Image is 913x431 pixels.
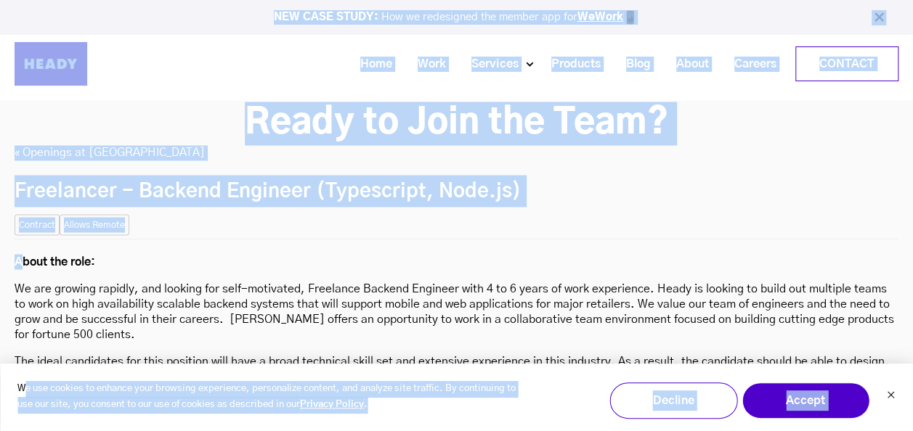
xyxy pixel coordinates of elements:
[742,382,869,419] button: Accept
[399,51,453,78] a: Work
[716,51,784,78] a: Careers
[15,42,87,86] img: Heady_Logo_Web-01 (1)
[577,12,623,22] a: WeWork
[609,382,737,419] button: Decline
[658,51,716,78] a: About
[886,389,895,404] button: Dismiss cookie banner
[7,10,906,25] p: How we redesigned the member app for
[274,12,381,22] strong: NEW CASE STUDY:
[15,255,95,267] strong: About the role:
[872,10,886,25] img: Close Bar
[15,147,205,158] a: « Openings at [GEOGRAPHIC_DATA]
[60,214,129,235] small: Allows Remote
[300,397,364,414] a: Privacy Policy
[796,47,898,81] a: Contact
[17,381,530,414] p: We use cookies to enhance your browsing experience, personalize content, and analyze site traffic...
[123,46,898,81] div: Navigation Menu
[245,106,668,141] strong: Ready to Join the Team?
[15,214,60,235] small: Contract
[623,10,638,25] img: app emoji
[533,51,608,78] a: Products
[342,51,399,78] a: Home
[15,175,898,207] h2: Freelancer - Backend Engineer (Typescript, Node.js)
[15,281,898,342] p: We are growing rapidly, and looking for self-motivated, Freelance Backend Engineer with 4 to 6 ye...
[453,51,526,78] a: Services
[608,51,658,78] a: Blog
[15,353,898,399] p: The ideal candidates for this position will have a broad technical skill set and extensive experi...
